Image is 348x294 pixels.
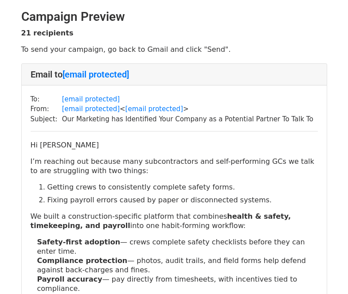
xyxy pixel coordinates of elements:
p: I’m reaching out because many subcontractors and self-performing GCs we talk to are struggling wi... [31,157,318,175]
strong: health & safety, timekeeping, and payroll [31,212,291,230]
p: Fixing payroll errors caused by paper or disconnected systems. [47,195,318,205]
strong: Safety-first adoption [37,238,121,246]
strong: 21 recipients [21,29,74,37]
a: [email protected] [63,69,129,80]
a: [email protected] [125,105,183,113]
a: [email protected] [62,95,120,103]
td: Subject: [31,114,62,124]
p: To send your campaign, go back to Gmail and click "Send". [21,45,327,54]
p: — photos, audit trails, and field forms help defend against back-charges and fines. [37,256,318,275]
strong: Compliance protection [37,256,128,265]
p: — pay directly from timesheets, with incentives tied to compliance. [37,275,318,293]
p: We built a construction-specific platform that combines into one habit-forming workflow: [31,212,318,230]
h2: Campaign Preview [21,9,327,24]
p: Getting crews to consistently complete safety forms. [47,182,318,192]
td: Our Marketing has Identified Your Company as a Potential Partner To Talk To [62,114,313,124]
td: From: [31,104,62,114]
p: — crews complete safety checklists before they can enter time. [37,237,318,256]
a: [email protected] [62,105,120,113]
td: To: [31,94,62,104]
strong: Payroll accuracy [37,275,102,283]
td: < > [62,104,313,114]
p: Hi [PERSON_NAME] [31,140,318,150]
h4: Email to [31,69,318,80]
